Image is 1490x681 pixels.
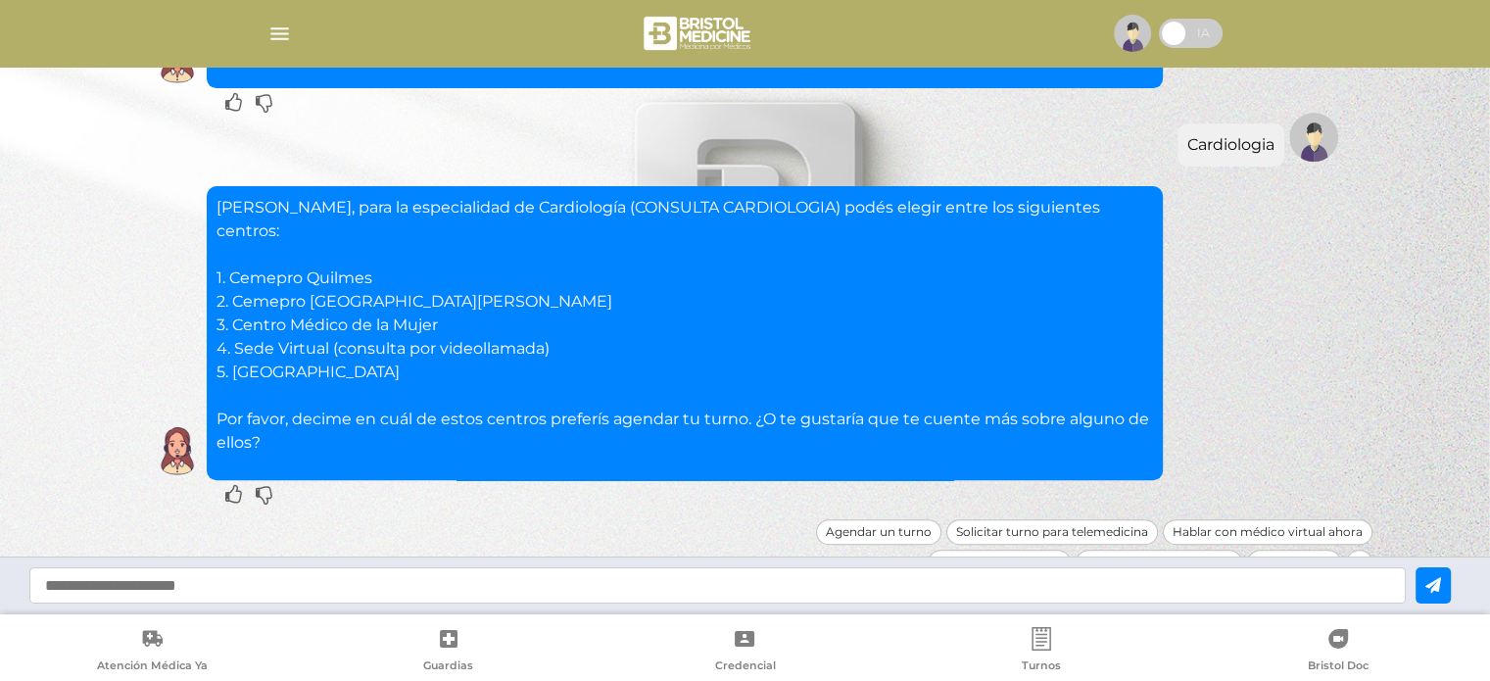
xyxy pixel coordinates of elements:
span: Atención Médica Ya [97,658,208,676]
div: Solicitar autorización [928,550,1071,575]
img: Cober IA [153,426,202,475]
a: Credencial [597,627,893,677]
img: profile-placeholder.svg [1114,15,1151,52]
div: Cardiologia [1187,133,1274,157]
div: Solicitar turno para telemedicina [946,519,1158,545]
span: Credencial [714,658,775,676]
p: [PERSON_NAME], para la especialidad de Cardiología (CONSULTA CARDIOLOGIA) podés elegir entre los ... [216,196,1153,455]
img: Tu imagen [1289,113,1338,162]
div: Consultar cartilla médica [1076,550,1242,575]
div: Agendar un turno [816,519,941,545]
a: Bristol Doc [1189,627,1486,677]
img: Cober_menu-lines-white.svg [267,22,292,46]
a: Atención Médica Ya [4,627,301,677]
div: Odontología [1247,550,1341,575]
div: Hablar con médico virtual ahora [1163,519,1372,545]
span: Turnos [1022,658,1061,676]
a: Turnos [893,627,1190,677]
img: bristol-medicine-blanco.png [641,10,757,57]
a: Guardias [301,627,598,677]
span: Bristol Doc [1308,658,1369,676]
span: Guardias [423,658,473,676]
